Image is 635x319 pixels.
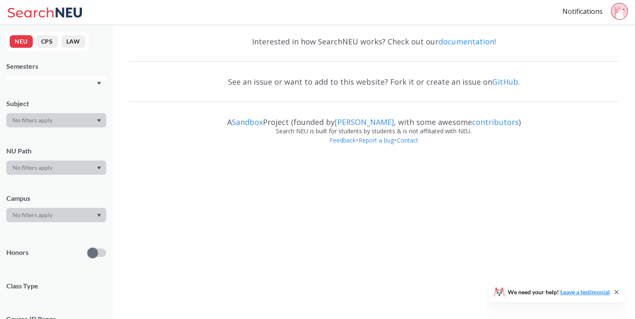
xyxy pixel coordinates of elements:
[335,117,394,127] a: [PERSON_NAME]
[129,110,618,127] div: A Project (founded by , with some awesome )
[508,289,610,295] span: We need your help!
[129,70,618,94] div: See an issue or want to add to this website? Fork it or create an issue on .
[6,208,106,222] div: Dropdown arrow
[6,62,106,71] div: Semesters
[6,281,106,290] span: Class Type
[472,117,519,127] a: contributors
[97,82,101,85] svg: Dropdown arrow
[129,29,618,54] div: Interested in how SearchNEU works? Check out our
[232,117,263,127] a: Sandbox
[329,136,356,144] a: Feedback
[6,146,106,156] div: NU Path
[562,7,603,16] a: Notifications
[97,166,101,170] svg: Dropdown arrow
[97,214,101,217] svg: Dropdown arrow
[129,127,618,136] div: Search NEU is built for students by students & is not affiliated with NEU.
[10,35,33,48] button: NEU
[438,36,496,47] a: documentation!
[97,119,101,122] svg: Dropdown arrow
[61,35,85,48] button: LAW
[36,35,58,48] button: CPS
[358,136,394,144] a: Report a bug
[6,161,106,175] div: Dropdown arrow
[6,99,106,108] div: Subject
[560,288,610,296] a: Leave a testimonial
[129,136,618,158] div: • •
[492,77,518,87] a: GitHub
[6,113,106,127] div: Dropdown arrow
[396,136,419,144] a: Contact
[6,248,29,257] p: Honors
[6,194,106,203] div: Campus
